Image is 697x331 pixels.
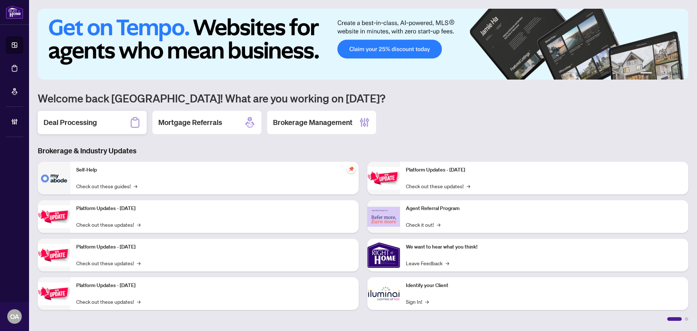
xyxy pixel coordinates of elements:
h1: Welcome back [GEOGRAPHIC_DATA]! What are you working on [DATE]? [38,91,688,105]
a: Sign In!→ [406,298,429,306]
span: → [425,298,429,306]
img: Slide 0 [38,9,688,80]
a: Check out these updates!→ [76,259,140,267]
button: Open asap [668,306,690,327]
img: Self-Help [38,162,70,194]
img: logo [6,5,23,19]
p: Platform Updates - [DATE] [76,205,353,213]
a: Check out these guides!→ [76,182,137,190]
h2: Mortgage Referrals [158,117,222,128]
button: 4 [667,72,669,75]
span: → [134,182,137,190]
img: Platform Updates - June 23, 2025 [367,167,400,190]
span: OA [10,311,19,322]
h2: Deal Processing [44,117,97,128]
button: 6 [678,72,681,75]
span: → [445,259,449,267]
p: Platform Updates - [DATE] [76,282,353,290]
span: → [137,259,140,267]
img: Platform Updates - September 16, 2025 [38,205,70,228]
span: → [437,221,440,229]
img: We want to hear what you think! [367,239,400,271]
img: Agent Referral Program [367,207,400,227]
a: Check out these updates!→ [406,182,470,190]
a: Leave Feedback→ [406,259,449,267]
span: → [137,298,140,306]
img: Platform Updates - July 8, 2025 [38,282,70,305]
span: → [137,221,140,229]
button: 2 [655,72,658,75]
h3: Brokerage & Industry Updates [38,146,688,156]
img: Identify your Client [367,277,400,310]
p: Platform Updates - [DATE] [406,166,682,174]
button: 5 [672,72,675,75]
p: Self-Help [76,166,353,174]
button: 3 [661,72,664,75]
span: pushpin [347,165,356,173]
h2: Brokerage Management [273,117,352,128]
a: Check it out!→ [406,221,440,229]
p: Agent Referral Program [406,205,682,213]
span: → [466,182,470,190]
button: 1 [640,72,652,75]
a: Check out these updates!→ [76,298,140,306]
p: Identify your Client [406,282,682,290]
p: Platform Updates - [DATE] [76,243,353,251]
p: We want to hear what you think! [406,243,682,251]
a: Check out these updates!→ [76,221,140,229]
img: Platform Updates - July 21, 2025 [38,244,70,267]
